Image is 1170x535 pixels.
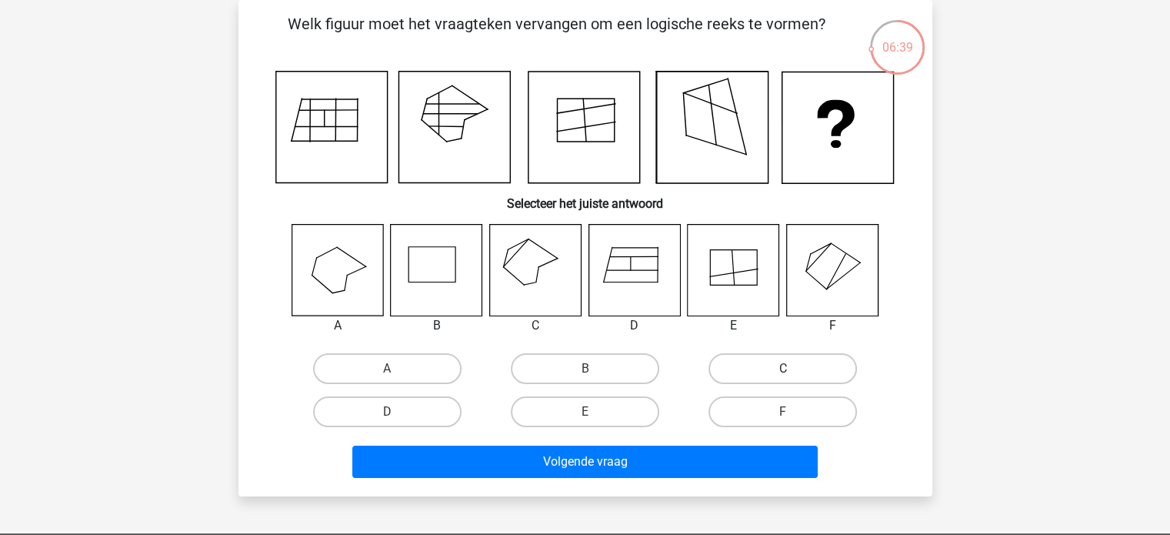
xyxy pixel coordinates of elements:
[775,316,891,335] div: F
[378,316,495,335] div: B
[675,316,792,335] div: E
[708,396,857,427] label: F
[511,396,659,427] label: E
[313,353,462,384] label: A
[478,316,594,335] div: C
[263,184,908,211] h6: Selecteer het juiste antwoord
[352,446,818,478] button: Volgende vraag
[708,353,857,384] label: C
[263,12,850,59] p: Welk figuur moet het vraagteken vervangen om een logische reeks te vormen?
[577,316,693,335] div: D
[313,396,462,427] label: D
[868,18,926,57] div: 06:39
[511,353,659,384] label: B
[280,316,396,335] div: A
